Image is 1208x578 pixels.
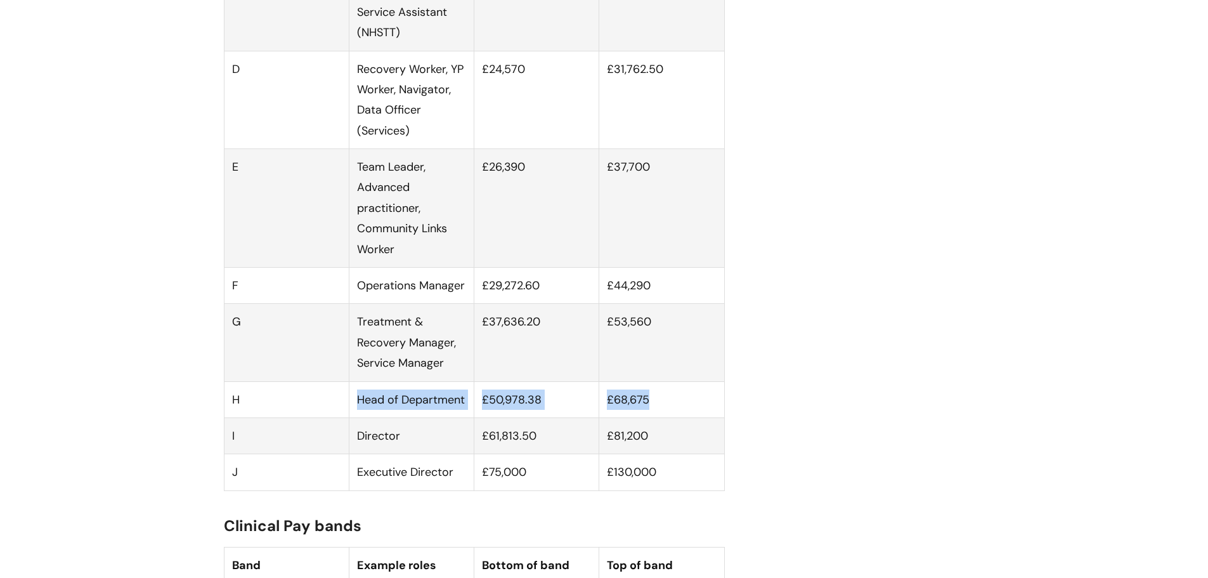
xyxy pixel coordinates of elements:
td: H [224,381,349,417]
td: £31,762.50 [599,51,724,149]
td: Director [349,417,474,454]
td: £75,000 [474,454,599,490]
td: G [224,304,349,381]
td: £24,570 [474,51,599,149]
td: I [224,417,349,454]
td: J [224,454,349,490]
td: D [224,51,349,149]
td: £37,700 [599,149,724,268]
td: £50,978.38 [474,381,599,417]
td: £53,560 [599,304,724,381]
td: F [224,268,349,304]
td: £29,272.60 [474,268,599,304]
td: £61,813.50 [474,417,599,454]
td: £130,000 [599,454,724,490]
td: £68,675 [599,381,724,417]
td: Team Leader, Advanced practitioner, Community Links Worker [349,149,474,268]
td: Executive Director [349,454,474,490]
td: £44,290 [599,268,724,304]
td: Head of Department [349,381,474,417]
td: Treatment & Recovery Manager, Service Manager [349,304,474,381]
span: Clinical Pay bands [224,516,361,535]
td: £81,200 [599,417,724,454]
td: £26,390 [474,149,599,268]
td: E [224,149,349,268]
td: Recovery Worker, YP Worker, Navigator, Data Officer (Services) [349,51,474,149]
td: £37,636.20 [474,304,599,381]
td: Operations Manager [349,268,474,304]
